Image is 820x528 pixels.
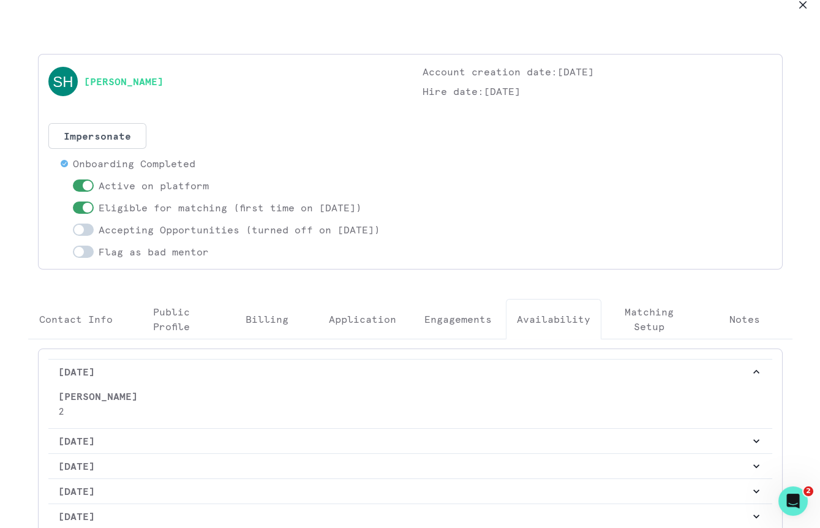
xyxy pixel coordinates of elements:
[58,509,750,524] p: [DATE]
[99,244,209,259] p: Flag as bad mentor
[729,312,760,326] p: Notes
[48,123,146,149] button: Impersonate
[423,84,772,99] p: Hire date: [DATE]
[58,364,750,379] p: [DATE]
[424,312,492,326] p: Engagements
[134,304,209,334] p: Public Profile
[58,459,750,473] p: [DATE]
[48,67,78,96] img: svg
[517,312,590,326] p: Availability
[58,389,762,404] p: [PERSON_NAME]
[99,178,209,193] p: Active on platform
[99,200,362,215] p: Eligible for matching (first time on [DATE])
[48,360,772,384] button: [DATE]
[48,384,772,428] div: [DATE]
[58,404,762,418] p: 2
[48,479,772,503] button: [DATE]
[329,312,396,326] p: Application
[803,486,813,496] span: 2
[58,434,750,448] p: [DATE]
[99,222,380,237] p: Accepting Opportunities (turned off on [DATE])
[73,156,195,171] p: Onboarding Completed
[423,64,772,79] p: Account creation date: [DATE]
[48,429,772,453] button: [DATE]
[39,312,113,326] p: Contact Info
[246,312,288,326] p: Billing
[58,484,750,499] p: [DATE]
[84,74,164,89] a: [PERSON_NAME]
[48,454,772,478] button: [DATE]
[778,486,808,516] iframe: Intercom live chat
[612,304,686,334] p: Matching Setup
